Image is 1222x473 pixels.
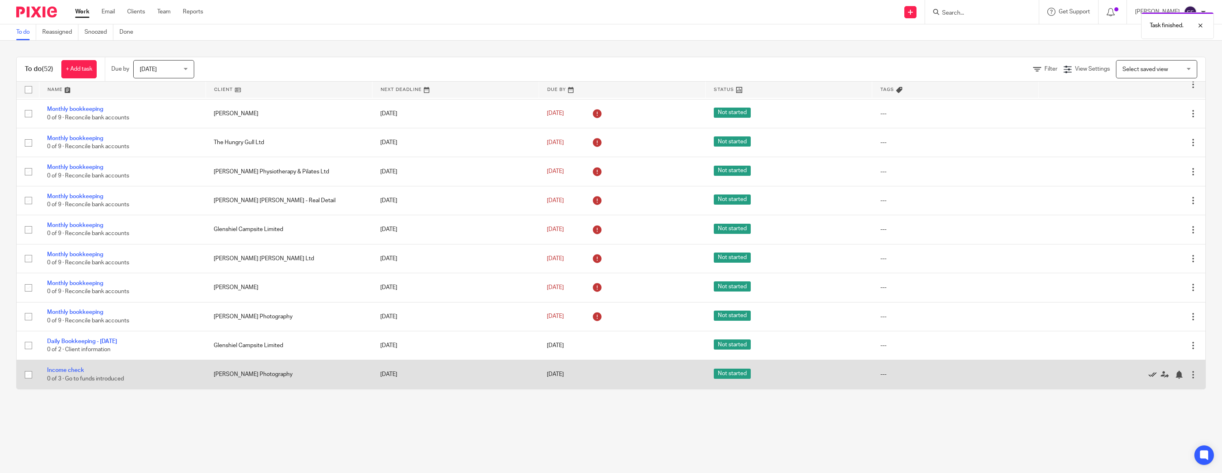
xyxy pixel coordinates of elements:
a: Monthly bookkeeping [47,106,103,112]
div: --- [880,110,1031,118]
span: 0 of 9 · Reconcile bank accounts [47,260,129,266]
span: Tags [880,87,894,92]
span: Not started [714,253,751,263]
td: [DATE] [372,360,539,389]
a: Monthly bookkeeping [47,309,103,315]
td: [PERSON_NAME] [206,273,372,302]
div: --- [880,283,1031,292]
td: [DATE] [372,331,539,360]
span: Not started [714,108,751,118]
a: Team [157,8,171,16]
td: [DATE] [372,273,539,302]
span: Select saved view [1122,67,1168,72]
span: (52) [42,66,53,72]
a: Income check [47,367,84,373]
a: Monthly bookkeeping [47,222,103,228]
td: [PERSON_NAME] [PERSON_NAME] Ltd [206,244,372,273]
span: 0 of 9 · Reconcile bank accounts [47,289,129,295]
div: --- [880,197,1031,205]
img: Pixie [16,6,57,17]
p: Due by [111,65,129,73]
span: [DATE] [547,168,564,174]
span: Not started [714,339,751,350]
span: 0 of 9 · Reconcile bank accounts [47,231,129,237]
a: + Add task [61,60,97,78]
td: [DATE] [372,99,539,128]
div: --- [880,168,1031,176]
div: --- [880,370,1031,378]
a: Monthly bookkeeping [47,194,103,199]
a: Monthly bookkeeping [47,252,103,257]
span: [DATE] [140,67,157,72]
td: Glenshiel Campsite Limited [206,215,372,244]
td: [PERSON_NAME] Photography [206,360,372,389]
span: 0 of 2 · Client information [47,347,110,352]
h1: To do [25,65,53,73]
a: Done [119,24,139,40]
a: Daily Bookkeeping - [DATE] [47,339,117,344]
span: View Settings [1075,66,1110,72]
span: Not started [714,224,751,234]
td: [PERSON_NAME] [PERSON_NAME] - Real Detail [206,186,372,215]
span: 0 of 3 · Go to funds introduced [47,376,124,382]
a: Monthly bookkeeping [47,281,103,286]
a: Email [102,8,115,16]
td: [DATE] [372,302,539,331]
span: 0 of 9 · Reconcile bank accounts [47,202,129,207]
span: 0 of 9 · Reconcile bank accounts [47,115,129,121]
a: Work [75,8,89,16]
span: Not started [714,136,751,147]
span: Not started [714,166,751,176]
a: Clients [127,8,145,16]
td: [DATE] [372,128,539,157]
span: [DATE] [547,227,564,232]
td: [PERSON_NAME] Physiotherapy & Pilates Ltd [206,157,372,186]
div: --- [880,138,1031,147]
div: --- [880,313,1031,321]
td: The Hungry Gull Ltd [206,128,372,157]
span: [DATE] [547,285,564,290]
span: [DATE] [547,111,564,117]
span: Not started [714,281,751,292]
td: [PERSON_NAME] [206,99,372,128]
div: --- [880,225,1031,233]
a: Monthly bookkeeping [47,164,103,170]
div: --- [880,255,1031,263]
span: [DATE] [547,343,564,348]
a: Mark as done [1148,370,1161,378]
p: Task finished. [1150,22,1183,30]
span: [DATE] [547,256,564,261]
span: 0 of 9 · Reconcile bank accounts [47,173,129,179]
td: Glenshiel Campsite Limited [206,331,372,360]
td: [DATE] [372,186,539,215]
span: 0 of 9 · Reconcile bank accounts [47,144,129,149]
a: To do [16,24,36,40]
span: [DATE] [547,314,564,320]
span: [DATE] [547,140,564,145]
span: Not started [714,194,751,205]
td: [DATE] [372,157,539,186]
a: Reports [183,8,203,16]
td: [DATE] [372,215,539,244]
span: 0 of 9 · Reconcile bank accounts [47,318,129,324]
span: Filter [1044,66,1057,72]
span: [DATE] [547,198,564,203]
div: --- [880,341,1031,350]
td: [DATE] [372,244,539,273]
td: [PERSON_NAME] Photography [206,302,372,331]
a: Snoozed [84,24,113,40]
a: Monthly bookkeeping [47,136,103,141]
span: [DATE] [547,372,564,378]
a: Reassigned [42,24,78,40]
span: Not started [714,311,751,321]
img: svg%3E [1184,6,1197,19]
span: Not started [714,369,751,379]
